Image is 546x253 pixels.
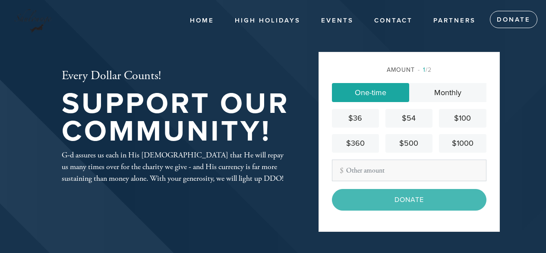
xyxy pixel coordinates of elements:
[62,90,290,146] h1: Support our Community!
[439,134,486,153] a: $1000
[490,11,537,28] a: Donate
[332,134,379,153] a: $360
[62,149,290,184] div: G-d assures us each in His [DEMOGRAPHIC_DATA] that He will repay us many times over for the chari...
[332,160,486,181] input: Other amount
[335,112,376,124] div: $36
[385,134,432,153] a: $500
[62,69,290,83] h2: Every Dollar Counts!
[442,138,483,149] div: $1000
[442,112,483,124] div: $100
[418,66,432,74] span: /2
[183,13,221,29] a: Home
[228,13,307,29] a: High Holidays
[409,83,486,102] a: Monthly
[335,138,376,149] div: $360
[315,13,360,29] a: Events
[385,109,432,128] a: $54
[427,13,482,29] a: Partners
[332,65,486,74] div: Amount
[439,109,486,128] a: $100
[423,66,426,74] span: 1
[13,4,53,35] img: Shulounge%20Logo%20HQ%20%28no%20background%29.png
[332,83,409,102] a: One-time
[389,138,429,149] div: $500
[332,109,379,128] a: $36
[368,13,419,29] a: Contact
[389,112,429,124] div: $54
